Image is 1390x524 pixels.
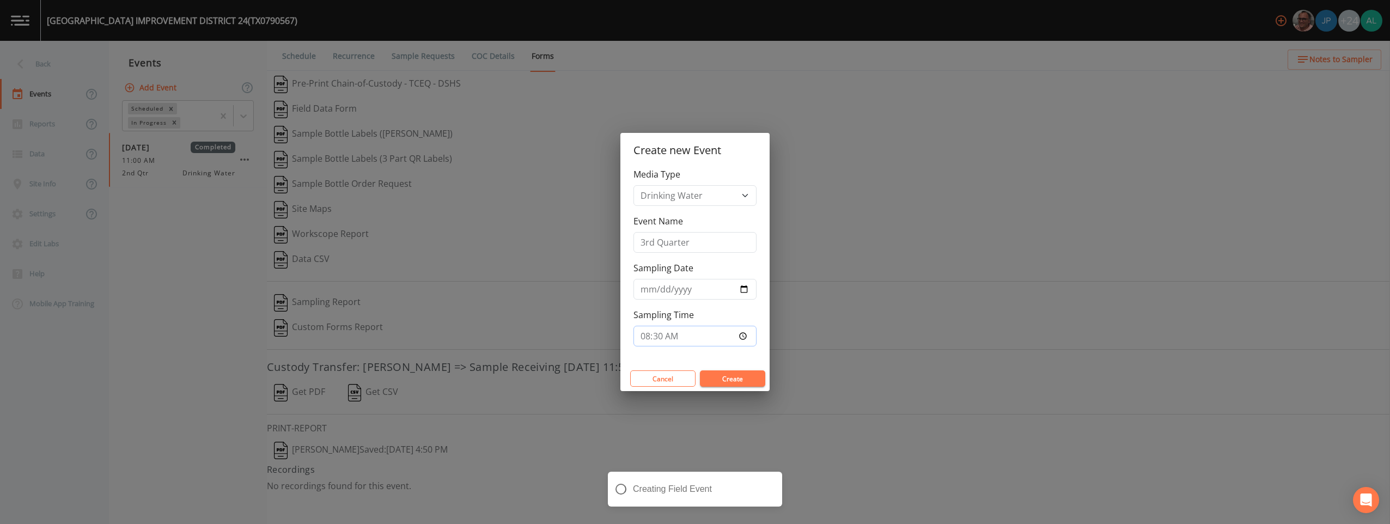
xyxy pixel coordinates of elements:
[633,168,680,181] label: Media Type
[1353,487,1379,513] div: Open Intercom Messenger
[700,370,765,387] button: Create
[633,215,683,228] label: Event Name
[633,308,694,321] label: Sampling Time
[633,261,693,275] label: Sampling Date
[608,472,782,507] div: Creating Field Event
[620,133,770,168] h2: Create new Event
[630,370,696,387] button: Cancel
